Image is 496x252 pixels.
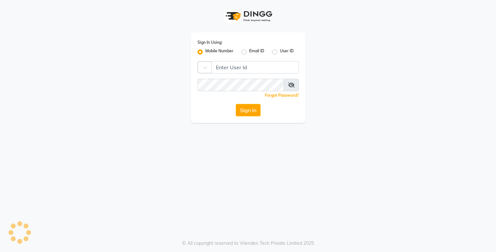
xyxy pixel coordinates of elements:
label: Mobile Number [205,48,233,56]
label: User ID [280,48,294,56]
img: logo1.svg [222,7,274,26]
a: Forgot Password? [265,93,299,98]
input: Username [197,79,284,91]
input: Username [212,61,299,74]
button: Sign In [236,104,261,116]
label: Email ID [249,48,264,56]
label: Sign In Using: [197,40,222,45]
